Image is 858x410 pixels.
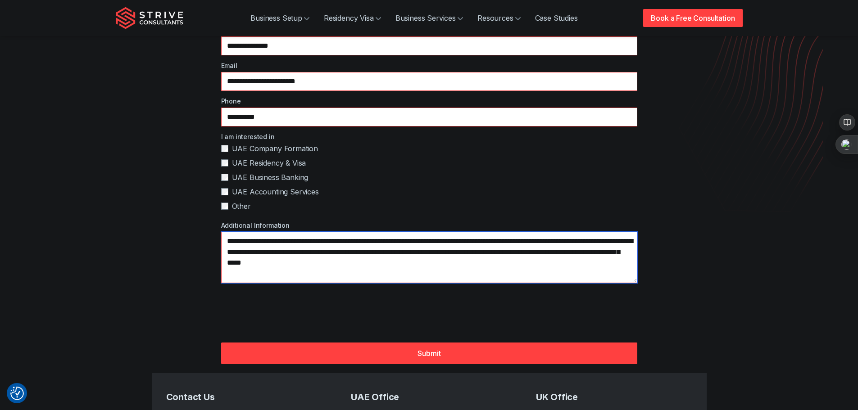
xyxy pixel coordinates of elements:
[221,342,637,364] button: Submit
[643,9,742,27] a: Book a Free Consultation
[221,159,228,167] input: UAE Residency & Visa
[221,297,358,332] iframe: reCAPTCHA
[10,387,24,400] button: Consent Preferences
[232,143,318,154] span: UAE Company Formation
[470,9,528,27] a: Resources
[243,9,317,27] a: Business Setup
[10,387,24,400] img: Revisit consent button
[317,9,388,27] a: Residency Visa
[536,391,692,404] h5: UK Office
[232,186,319,197] span: UAE Accounting Services
[221,188,228,195] input: UAE Accounting Services
[351,391,507,404] h5: UAE Office
[166,391,322,404] h5: Contact Us
[221,61,637,70] label: Email
[221,203,228,210] input: Other
[221,221,637,230] label: Additional Information
[221,145,228,152] input: UAE Company Formation
[232,172,309,183] span: UAE Business Banking
[116,7,183,29] img: Strive Consultants
[221,96,637,106] label: Phone
[232,201,251,212] span: Other
[528,9,585,27] a: Case Studies
[221,174,228,181] input: UAE Business Banking
[221,132,637,141] label: I am interested in
[232,158,306,168] span: UAE Residency & Visa
[388,9,470,27] a: Business Services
